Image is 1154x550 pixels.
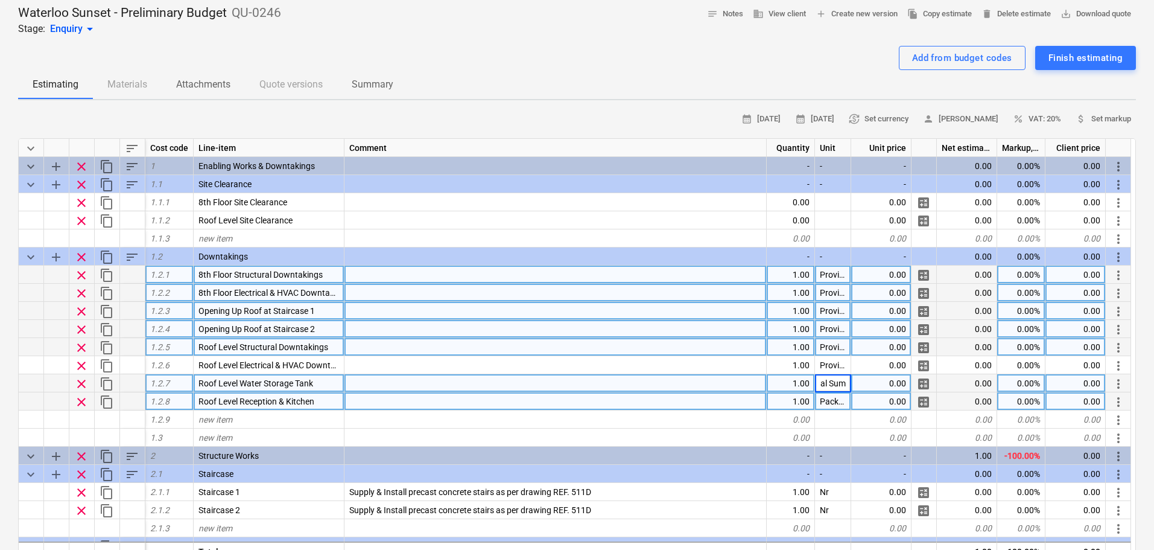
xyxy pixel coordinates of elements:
span: Roof Level Structural Downtakings [198,342,328,352]
button: Copy estimate [902,5,977,24]
div: - [815,248,851,266]
span: View client [753,7,806,21]
span: More actions [1111,413,1126,427]
span: Duplicate row [100,341,114,355]
span: Sort rows within category [125,177,139,192]
span: Duplicate category [100,449,114,464]
span: Duplicate row [100,304,114,319]
button: VAT: 20% [1008,110,1066,129]
div: 0.00% [997,229,1045,248]
button: Set markup [1071,110,1136,129]
div: - [815,157,851,175]
div: Package [815,392,851,411]
span: Collapse all categories [24,141,38,156]
span: Duplicate row [100,268,114,283]
span: [PERSON_NAME] [923,112,998,126]
span: Manage detailed breakdown for the row [916,341,931,355]
div: 0.00% [997,338,1045,356]
div: - [851,465,911,483]
div: 0.00% [997,157,1045,175]
div: 0.00% [997,211,1045,229]
span: Duplicate row [100,286,114,301]
span: 1.1.1 [150,197,170,207]
div: 0.00 [937,266,997,284]
div: Finish estimating [1048,50,1123,66]
span: 1.2 [150,252,162,261]
div: - [767,447,815,465]
div: 0.00 [1045,193,1106,211]
div: 0.00% [997,248,1045,266]
span: Manage detailed breakdown for the row [916,268,931,283]
span: Manage detailed breakdown for the row [916,304,931,319]
button: Finish estimating [1035,46,1136,70]
span: Copy estimate [907,7,972,21]
div: Provisional Sum [815,266,851,284]
span: Manage detailed breakdown for the row [916,504,931,518]
p: Waterloo Sunset - Preliminary Budget [18,5,227,22]
div: 0.00% [997,483,1045,501]
div: Provisional Sum [815,320,851,338]
div: 0.00% [997,266,1045,284]
span: Manage detailed breakdown for the row [916,395,931,409]
span: Remove row [74,341,89,355]
span: person [923,114,934,124]
div: 0.00 [937,356,997,374]
div: Quantity [767,139,815,157]
span: Duplicate row [100,395,114,409]
div: 1.00 [937,447,997,465]
span: Opening Up Roof at Staircase 1 [198,306,315,316]
span: More actions [1111,341,1126,355]
iframe: Chat Widget [1094,492,1154,550]
div: 0.00 [1045,229,1106,248]
span: Duplicate row [100,322,114,337]
span: file_copy [907,8,918,19]
span: Roof Level Reception & Kitchen [198,397,314,406]
button: [DATE] [737,110,785,129]
span: 1.2.3 [150,306,170,316]
span: Manage detailed breakdown for the row [916,286,931,301]
span: Sort rows within category [125,250,139,264]
div: 0.00 [851,302,911,320]
span: Remove row [74,395,89,409]
div: 0.00% [997,374,1045,392]
div: Net estimated cost [937,139,997,157]
div: 1.00 [767,284,815,302]
span: delete [981,8,992,19]
span: 1.2.7 [150,379,170,388]
div: 0.00 [937,519,997,537]
div: 0.00 [851,338,911,356]
div: 0.00 [937,284,997,302]
div: 0.00 [851,229,911,248]
div: - [815,175,851,193]
span: 1 [150,161,155,171]
div: 0.00 [767,411,815,429]
div: Nr [815,501,851,519]
span: 1.2.4 [150,324,170,334]
div: 0.00 [1045,211,1106,229]
div: 0.00 [1045,465,1106,483]
span: More actions [1111,322,1126,337]
span: attach_money [1076,114,1086,124]
div: 0.00 [937,157,997,175]
div: 1.00 [767,501,815,519]
span: [DATE] [795,112,834,126]
span: Downtakings [198,252,248,261]
div: 0.00 [767,193,815,211]
div: 0.00% [997,284,1045,302]
div: 0.00 [851,211,911,229]
span: Duplicate row [100,504,114,518]
span: Manage detailed breakdown for the row [916,359,931,373]
div: Cost code [145,139,194,157]
span: 8th Floor Electrical & HVAC Downtakings [198,288,350,298]
span: Manage detailed breakdown for the row [916,377,931,391]
div: 0.00% [997,175,1045,193]
span: More actions [1111,286,1126,301]
span: 1.2.1 [150,270,170,280]
div: -100.00% [997,447,1045,465]
span: Sort rows within table [125,141,139,156]
button: Set currency [844,110,913,129]
div: 0.00 [937,392,997,411]
span: [DATE] [741,112,781,126]
div: 1.00 [767,392,815,411]
span: Remove row [74,504,89,518]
